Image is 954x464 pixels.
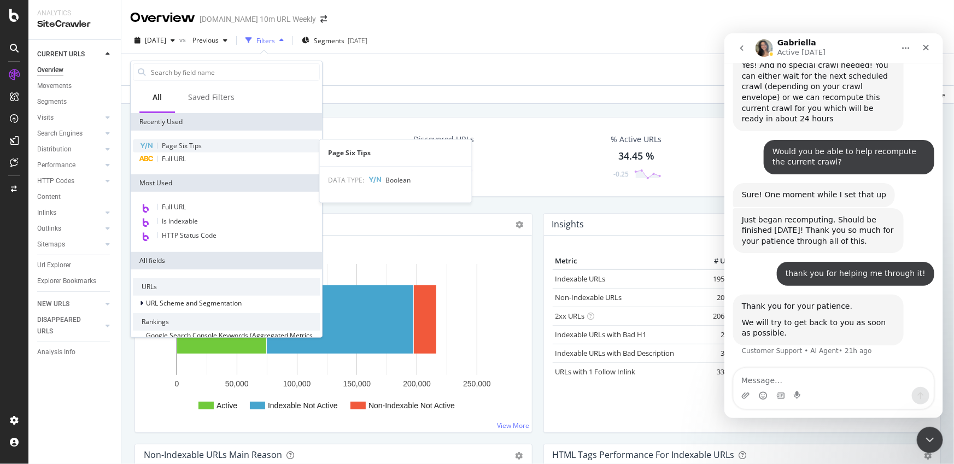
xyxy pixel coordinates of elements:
div: Non-Indexable URLs Main Reason [144,449,282,460]
div: Page Six Tips [320,149,472,158]
iframe: Intercom live chat [724,33,943,418]
div: gear [924,452,932,460]
a: Indexable URLs [555,274,606,284]
td: 33,808 [697,362,741,381]
button: Previous [188,32,232,49]
td: 3,729 [697,344,741,362]
span: Previous [188,36,219,45]
div: 34.45 % [618,149,654,163]
a: View More [498,421,530,430]
a: Analysis Info [37,346,113,358]
a: Inlinks [37,207,102,219]
div: Visits [37,112,54,124]
span: vs [179,35,188,44]
td: 2,881 [697,325,741,344]
a: Indexable URLs with Bad Description [555,348,675,358]
span: 2025 Oct. 5th [145,36,166,45]
a: NEW URLS [37,298,102,310]
div: Recently Used [131,113,322,131]
text: 0 [175,379,179,388]
span: Segments [314,36,344,45]
div: Explorer Bookmarks [37,275,96,287]
a: HTTP Codes [37,175,102,187]
span: URL Scheme and Segmentation [146,298,242,308]
text: 50,000 [225,379,249,388]
div: URLs [133,278,320,296]
div: Overview [37,64,63,76]
div: arrow-right-arrow-left [320,15,327,23]
a: Sitemaps [37,239,102,250]
div: Analytics [37,9,112,18]
div: Content [37,191,61,203]
button: Filters [241,32,288,49]
h4: Insights [552,217,584,232]
div: Most Used [131,174,322,192]
div: Sitemaps [37,239,65,250]
td: 206,235 [697,307,741,325]
a: Distribution [37,144,102,155]
span: Full URL [162,154,186,163]
div: Outlinks [37,223,61,234]
input: Search by field name [150,64,319,80]
iframe: Intercom live chat [917,427,943,453]
th: # URLS [697,253,741,269]
div: All fields [131,252,322,269]
a: Url Explorer [37,260,113,271]
div: Overview [130,9,195,27]
td: 20,685 [697,288,741,307]
a: DISAPPEARED URLS [37,314,102,337]
div: % Active URLs [611,134,662,145]
div: gear [516,452,523,460]
a: Overview [37,64,113,76]
a: Visits [37,112,102,124]
div: Movements [37,80,72,92]
text: Indexable Not Active [268,401,338,410]
div: Rankings [133,313,320,331]
span: Boolean [386,176,411,185]
span: Google Search Console Keywords (Aggregated Metrics By URL) [146,331,313,349]
span: Is Indexable [162,216,198,226]
i: Options [516,221,524,228]
a: Non-Indexable URLs [555,292,622,302]
text: 200,000 [403,379,431,388]
a: CURRENT URLS [37,49,102,60]
text: 250,000 [463,379,491,388]
a: Explorer Bookmarks [37,275,113,287]
div: Analysis Info [37,346,75,358]
div: Discovered URLs [414,134,475,145]
div: Saved Filters [188,92,235,103]
button: [DATE] [130,32,179,49]
text: 100,000 [283,379,311,388]
div: Distribution [37,144,72,155]
a: Content [37,191,113,203]
a: Segments [37,96,113,108]
div: DISAPPEARED URLS [37,314,92,337]
a: 2xx URLs [555,311,585,321]
text: 150,000 [343,379,371,388]
text: Active [216,401,237,410]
